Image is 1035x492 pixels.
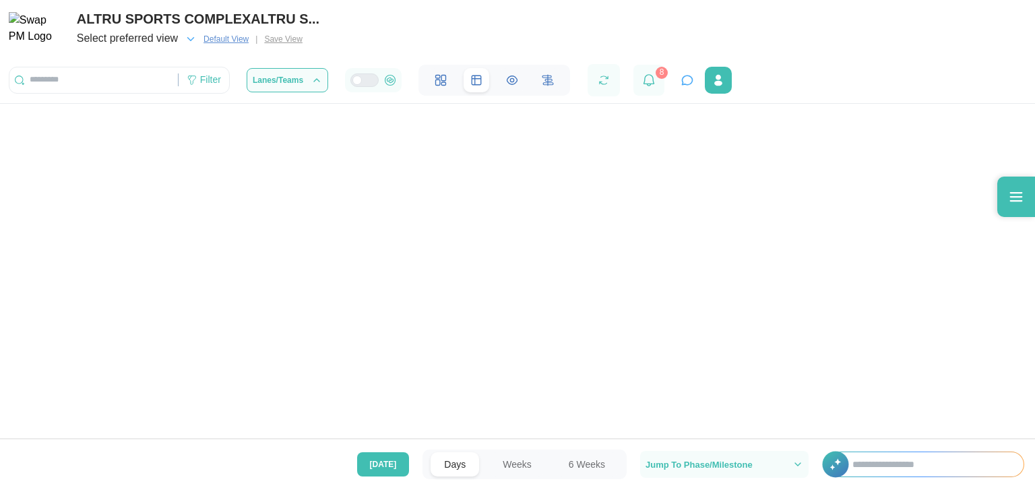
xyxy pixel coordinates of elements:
[431,452,479,476] button: Days
[179,69,229,92] div: Filter
[198,32,254,47] button: Default View
[594,71,613,90] button: Refresh Grid
[77,9,319,30] div: ALTRU SPORTS COMPLEXALTRU S...
[247,68,328,92] button: Lanes/Teams
[357,452,410,476] button: [DATE]
[555,452,619,476] button: 6 Weeks
[640,451,809,478] button: Jump To Phase/Milestone
[646,460,753,469] span: Jump To Phase/Milestone
[203,32,249,46] span: Default View
[678,71,697,90] button: Open project assistant
[370,453,397,476] span: [DATE]
[200,73,221,88] div: Filter
[9,12,63,46] img: Swap PM Logo
[253,76,303,84] span: Lanes/Teams
[77,30,197,49] button: Select preferred view
[255,33,257,46] div: |
[489,452,545,476] button: Weeks
[77,30,178,47] div: Select preferred view
[822,452,1024,477] div: +
[656,67,668,79] div: 8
